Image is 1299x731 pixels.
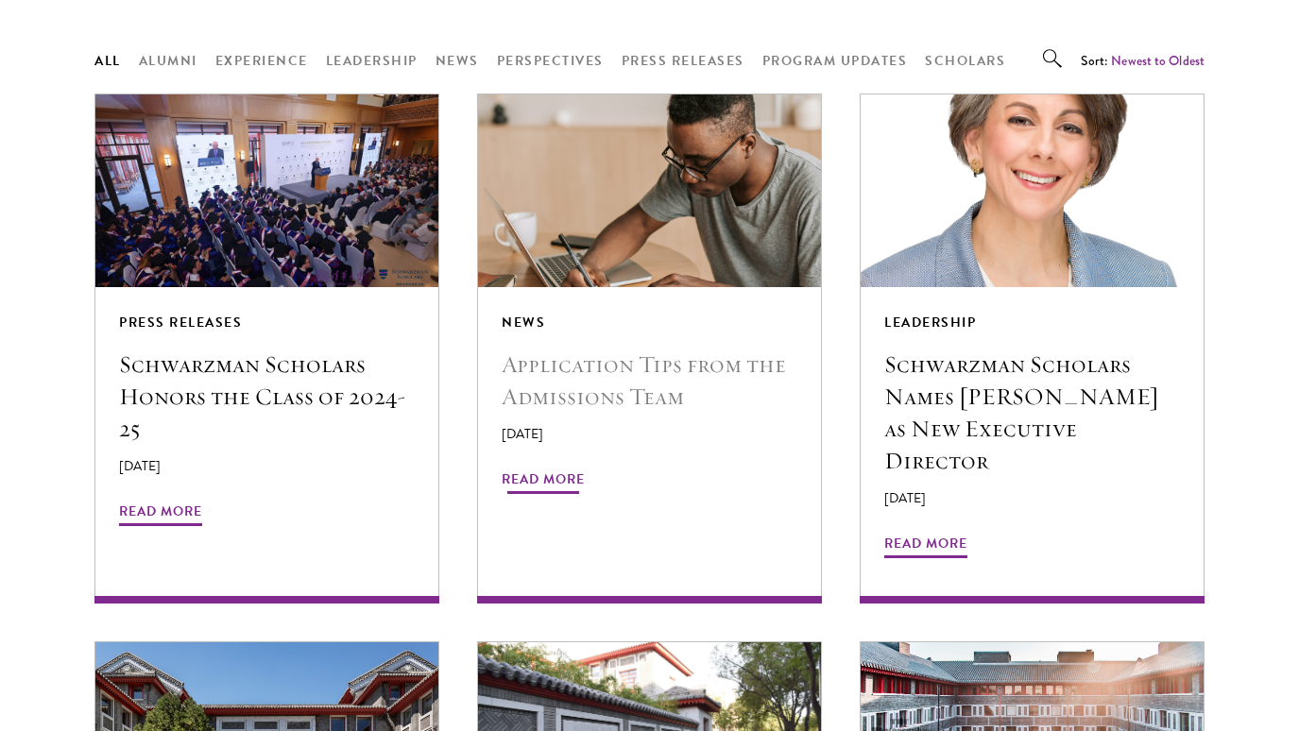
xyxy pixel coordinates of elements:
[884,488,1180,508] p: [DATE]
[139,49,197,73] button: Alumni
[215,49,308,73] button: Experience
[861,94,1204,603] a: Leadership Schwarzman Scholars Names [PERSON_NAME] as New Executive Director [DATE] Read More
[497,49,604,73] button: Perspectives
[94,49,121,73] button: All
[502,311,797,334] div: News
[478,94,821,603] a: News Application Tips from the Admissions Team [DATE] Read More
[502,424,797,444] p: [DATE]
[502,348,797,413] h5: Application Tips from the Admissions Team
[622,49,744,73] button: Press Releases
[925,49,1005,73] button: Scholars
[95,94,438,603] a: Press Releases Schwarzman Scholars Honors the Class of 2024-25 [DATE] Read More
[884,532,967,561] span: Read More
[326,49,418,73] button: Leadership
[1111,51,1205,71] button: Newest to Oldest
[119,500,202,529] span: Read More
[119,348,415,445] h5: Schwarzman Scholars Honors the Class of 2024-25
[119,311,415,334] div: Press Releases
[884,348,1180,477] h5: Schwarzman Scholars Names [PERSON_NAME] as New Executive Director
[1081,51,1108,70] span: Sort:
[119,456,415,476] p: [DATE]
[436,49,479,73] button: News
[884,311,1180,334] div: Leadership
[502,467,585,497] span: Read More
[762,49,908,73] button: Program Updates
